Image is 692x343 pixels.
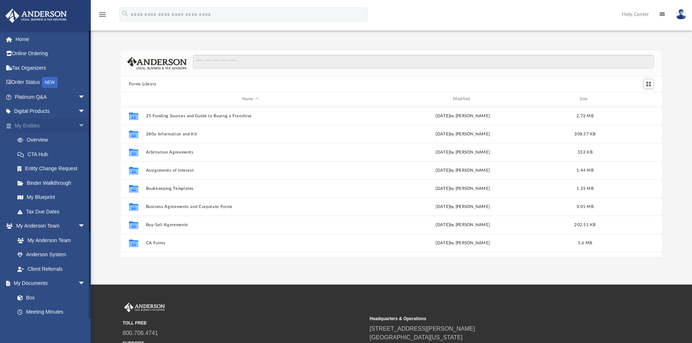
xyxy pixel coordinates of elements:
span: 332 KB [578,150,592,154]
button: 280a Information and Kit [146,132,355,136]
button: Forms Library [129,81,157,87]
span: arrow_drop_down [78,90,93,105]
a: CTA Hub [10,147,96,162]
span: 3.01 MB [576,204,594,208]
div: [DATE] by [PERSON_NAME] [358,167,567,173]
a: Anderson System [10,248,93,262]
img: User Pic [676,9,687,20]
a: Platinum Q&Aarrow_drop_down [5,90,96,104]
button: 25 Funding Sources and Guide to Buying a Franchise [146,114,355,118]
span: 202.51 KB [574,222,595,226]
div: Size [570,96,599,102]
a: Home [5,32,96,46]
a: [GEOGRAPHIC_DATA][US_STATE] [370,334,463,340]
div: [DATE] by [PERSON_NAME] [358,221,567,228]
button: CA Forms [146,241,355,245]
div: [DATE] by [PERSON_NAME] [358,131,567,137]
button: Business Agreements and Corporate Forms [146,204,355,209]
a: [STREET_ADDRESS][PERSON_NAME] [370,326,475,332]
a: My Documentsarrow_drop_down [5,276,93,291]
a: Overview [10,133,96,147]
i: search [121,10,129,18]
div: grid [121,107,662,257]
button: Buy-Sell Agreements [146,222,355,227]
div: NEW [42,77,58,88]
a: Entity Change Request [10,162,96,176]
a: Order StatusNEW [5,75,96,90]
i: menu [98,10,107,19]
div: id [603,96,653,102]
div: [DATE] by [PERSON_NAME] [358,113,567,119]
div: [DATE] by [PERSON_NAME] [358,240,567,246]
a: Meeting Minutes [10,305,93,319]
button: Bookkeeping Templates [146,186,355,191]
small: Headquarters & Operations [370,315,612,322]
a: Online Ordering [5,46,96,61]
a: Binder Walkthrough [10,176,96,190]
div: [DATE] by [PERSON_NAME] [358,203,567,210]
a: My Blueprint [10,190,93,205]
button: Assignments of Interest [146,168,355,173]
a: Digital Productsarrow_drop_down [5,104,96,119]
a: My Anderson Team [10,233,89,248]
img: Anderson Advisors Platinum Portal [123,303,166,312]
div: Modified [358,96,567,102]
span: arrow_drop_down [78,118,93,133]
span: arrow_drop_down [78,104,93,119]
span: 308.57 KB [574,132,595,136]
button: Arbitration Agreements [146,150,355,155]
a: Box [10,290,89,305]
span: arrow_drop_down [78,219,93,234]
span: 2.72 MB [576,114,594,118]
a: My Anderson Teamarrow_drop_down [5,219,93,233]
input: Search files and folders [193,55,654,69]
div: [DATE] by [PERSON_NAME] [358,149,567,155]
a: My Entitiesarrow_drop_down [5,118,96,133]
button: Switch to Grid View [643,79,654,89]
span: 1.25 MB [576,186,594,190]
img: Anderson Advisors Platinum Portal [3,9,69,23]
a: Tax Due Dates [10,204,96,219]
a: Client Referrals [10,262,93,276]
a: 800.706.4741 [123,330,158,336]
a: menu [98,14,107,19]
span: 1.44 MB [576,168,594,172]
small: TOLL FREE [123,320,365,326]
span: arrow_drop_down [78,276,93,291]
div: [DATE] by [PERSON_NAME] [358,185,567,192]
div: Name [145,96,355,102]
a: Tax Organizers [5,61,96,75]
span: 5.6 MB [578,241,592,245]
div: id [124,96,142,102]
